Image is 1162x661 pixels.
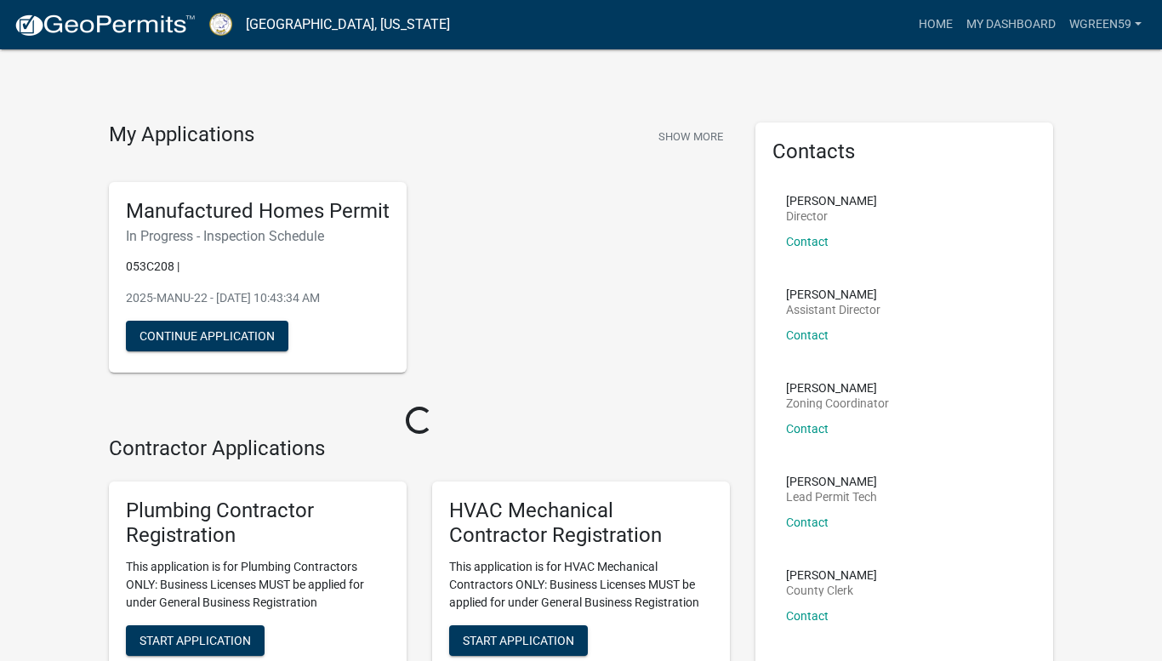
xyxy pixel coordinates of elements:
p: [PERSON_NAME] [786,195,877,207]
p: Director [786,210,877,222]
button: Start Application [449,625,588,656]
h4: Contractor Applications [109,436,730,461]
p: [PERSON_NAME] [786,569,877,581]
button: Show More [652,123,730,151]
h4: My Applications [109,123,254,148]
a: Home [912,9,960,41]
p: Assistant Director [786,304,880,316]
button: Continue Application [126,321,288,351]
span: Start Application [463,633,574,647]
p: This application is for HVAC Mechanical Contractors ONLY: Business Licenses MUST be applied for u... [449,558,713,612]
h5: Plumbing Contractor Registration [126,499,390,548]
p: Lead Permit Tech [786,491,877,503]
a: Contact [786,422,829,436]
p: Zoning Coordinator [786,397,889,409]
p: 2025-MANU-22 - [DATE] 10:43:34 AM [126,289,390,307]
a: [GEOGRAPHIC_DATA], [US_STATE] [246,10,450,39]
p: [PERSON_NAME] [786,476,877,487]
a: My Dashboard [960,9,1062,41]
h5: HVAC Mechanical Contractor Registration [449,499,713,548]
p: [PERSON_NAME] [786,288,880,300]
span: Start Application [140,633,251,647]
h5: Manufactured Homes Permit [126,199,390,224]
a: wgreen59 [1062,9,1148,41]
button: Start Application [126,625,265,656]
p: 053C208 | [126,258,390,276]
h5: Contacts [772,140,1036,164]
p: This application is for Plumbing Contractors ONLY: Business Licenses MUST be applied for under Ge... [126,558,390,612]
p: County Clerk [786,584,877,596]
h6: In Progress - Inspection Schedule [126,228,390,244]
a: Contact [786,235,829,248]
a: Contact [786,609,829,623]
img: Putnam County, Georgia [209,13,232,36]
p: [PERSON_NAME] [786,382,889,394]
a: Contact [786,516,829,529]
a: Contact [786,328,829,342]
